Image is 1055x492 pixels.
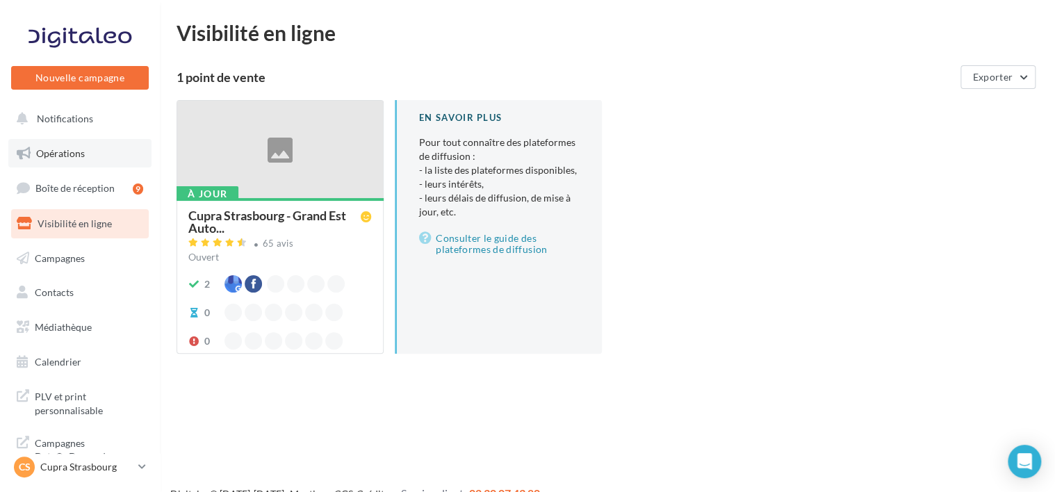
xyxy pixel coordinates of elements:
[8,382,152,423] a: PLV et print personnalisable
[40,460,133,474] p: Cupra Strasbourg
[177,186,238,202] div: À jour
[8,173,152,203] a: Boîte de réception9
[8,428,152,469] a: Campagnes DataOnDemand
[177,22,1038,43] div: Visibilité en ligne
[419,136,580,219] p: Pour tout connaître des plateformes de diffusion :
[8,139,152,168] a: Opérations
[188,236,372,253] a: 65 avis
[35,182,115,194] span: Boîte de réception
[177,71,955,83] div: 1 point de vente
[263,239,293,248] div: 65 avis
[35,321,92,333] span: Médiathèque
[960,65,1036,89] button: Exporter
[19,460,31,474] span: CS
[419,163,580,177] li: - la liste des plateformes disponibles,
[11,454,149,480] a: CS Cupra Strasbourg
[419,191,580,219] li: - leurs délais de diffusion, de mise à jour, etc.
[972,71,1013,83] span: Exporter
[35,252,85,263] span: Campagnes
[133,183,143,195] div: 9
[38,218,112,229] span: Visibilité en ligne
[8,244,152,273] a: Campagnes
[1008,445,1041,478] div: Open Intercom Messenger
[419,177,580,191] li: - leurs intérêts,
[35,356,81,368] span: Calendrier
[188,209,361,234] span: Cupra Strasbourg - Grand Est Auto...
[8,209,152,238] a: Visibilité en ligne
[8,278,152,307] a: Contacts
[204,334,210,348] div: 0
[36,147,85,159] span: Opérations
[204,306,210,320] div: 0
[204,277,210,291] div: 2
[35,434,143,464] span: Campagnes DataOnDemand
[35,286,74,298] span: Contacts
[11,66,149,90] button: Nouvelle campagne
[8,313,152,342] a: Médiathèque
[419,230,580,258] a: Consulter le guide des plateformes de diffusion
[188,251,219,263] span: Ouvert
[419,111,580,124] div: En savoir plus
[8,104,146,133] button: Notifications
[8,347,152,377] a: Calendrier
[37,113,93,124] span: Notifications
[35,387,143,417] span: PLV et print personnalisable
